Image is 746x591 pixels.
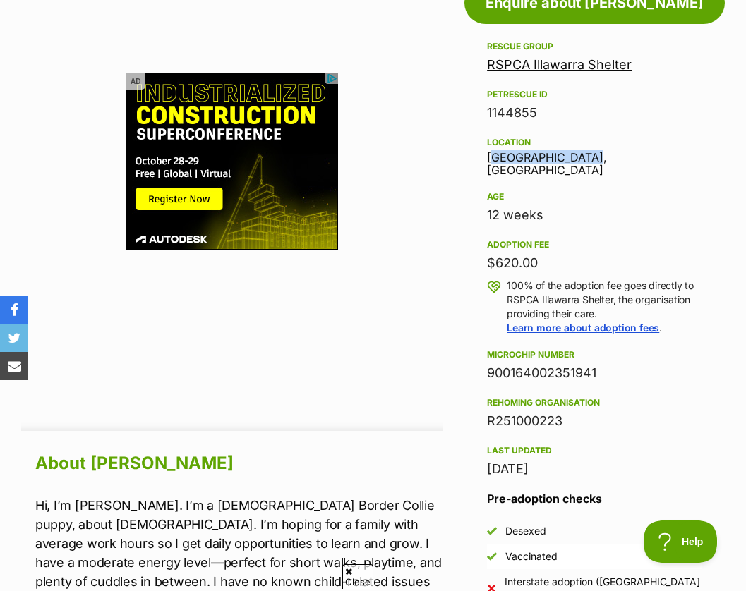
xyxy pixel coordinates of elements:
div: [GEOGRAPHIC_DATA], [GEOGRAPHIC_DATA] [487,134,702,177]
div: PetRescue ID [487,89,702,100]
div: Desexed [505,524,546,538]
img: Yes [487,552,497,561]
div: [DATE] [487,459,702,479]
iframe: Help Scout Beacon - Open [644,520,718,563]
div: Location [487,137,702,148]
a: RSPCA Illawarra Shelter [487,57,632,72]
span: Close [342,564,373,589]
h3: Pre-adoption checks [487,490,702,507]
div: Vaccinated [505,549,558,563]
span: AD [126,73,145,90]
iframe: Advertisement [232,252,233,252]
div: 1144855 [487,103,702,123]
p: 100% of the adoption fee goes directly to RSPCA Illawarra Shelter, the organisation providing the... [507,279,702,335]
div: R251000223 [487,411,702,431]
div: Last updated [487,445,702,456]
div: Rescue group [487,41,702,52]
div: 900164002351941 [487,363,702,383]
div: Microchip number [487,349,702,360]
img: Yes [487,526,497,536]
a: Learn more about adoption fees [507,322,659,334]
div: Adoption fee [487,239,702,250]
div: Rehoming organisation [487,397,702,408]
div: Age [487,191,702,202]
div: $620.00 [487,253,702,273]
div: 12 weeks [487,205,702,225]
h2: About [PERSON_NAME] [35,448,443,479]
